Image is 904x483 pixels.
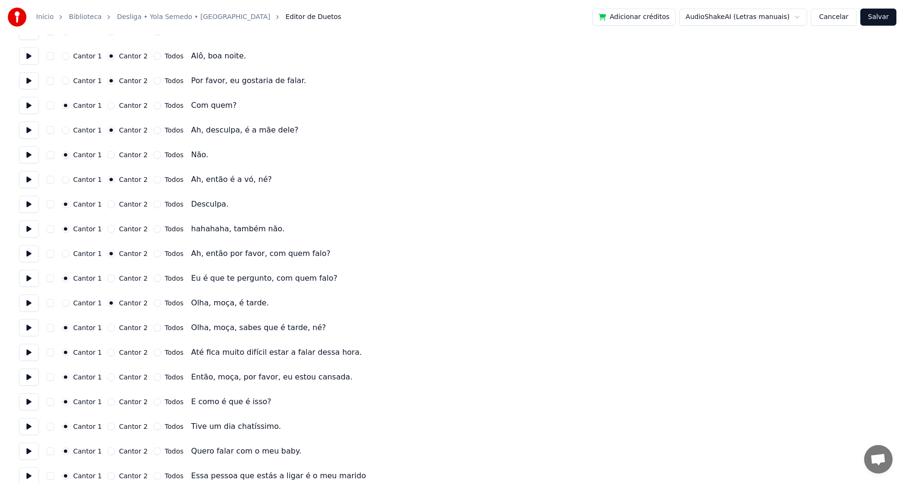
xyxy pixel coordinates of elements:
a: Biblioteca [69,12,102,22]
label: Cantor 2 [119,423,147,430]
label: Cantor 1 [73,152,102,158]
label: Cantor 2 [119,102,147,109]
button: Salvar [860,9,896,26]
label: Todos [165,152,183,158]
div: hahahaha, também não. [191,223,285,235]
a: Desliga • Yola Semedo • [GEOGRAPHIC_DATA] [117,12,270,22]
div: Com quem? [191,100,237,111]
nav: breadcrumb [36,12,341,22]
label: Cantor 1 [73,448,102,455]
label: Cantor 2 [119,53,147,59]
div: E como é que é isso? [191,396,271,407]
label: Cantor 2 [119,176,147,183]
div: Tive um dia chatíssimo. [191,421,281,432]
div: Olha, moça, é tarde. [191,297,269,309]
label: Todos [165,349,183,356]
div: Não. [191,149,208,161]
label: Cantor 1 [73,226,102,232]
label: Todos [165,448,183,455]
label: Cantor 1 [73,250,102,257]
label: Todos [165,250,183,257]
label: Cantor 2 [119,324,147,331]
label: Cantor 2 [119,374,147,380]
div: Por favor, eu gostaria de falar. [191,75,306,86]
div: Ah, desculpa, é a mãe dele? [191,124,298,136]
label: Cantor 1 [73,398,102,405]
label: Todos [165,324,183,331]
label: Todos [165,423,183,430]
label: Cantor 1 [73,102,102,109]
button: Cancelar [811,9,856,26]
label: Todos [165,176,183,183]
label: Cantor 2 [119,398,147,405]
label: Cantor 1 [73,77,102,84]
div: Desculpa. [191,199,228,210]
span: Editor de Duetos [285,12,341,22]
label: Todos [165,300,183,306]
label: Todos [165,28,183,35]
div: Olha, moça, sabes que é tarde, né? [191,322,326,333]
label: Todos [165,77,183,84]
label: Cantor 1 [73,127,102,133]
label: Cantor 2 [119,28,147,35]
label: Todos [165,201,183,208]
label: Cantor 1 [73,201,102,208]
label: Cantor 2 [119,226,147,232]
label: Cantor 2 [119,127,147,133]
div: Ah, então por favor, com quem falo? [191,248,330,259]
label: Cantor 1 [73,349,102,356]
label: Cantor 2 [119,77,147,84]
label: Cantor 1 [73,324,102,331]
div: Até fica muito difícil estar a falar dessa hora. [191,347,362,358]
label: Cantor 1 [73,374,102,380]
label: Todos [165,102,183,109]
label: Cantor 1 [73,176,102,183]
label: Todos [165,374,183,380]
button: Adicionar créditos [592,9,676,26]
div: Ah, então é a vó, né? [191,174,272,185]
label: Todos [165,53,183,59]
div: Alô, boa noite. [191,50,246,62]
label: Cantor 1 [73,300,102,306]
label: Todos [165,127,183,133]
label: Cantor 2 [119,473,147,479]
label: Cantor 1 [73,28,102,35]
label: Todos [165,226,183,232]
label: Cantor 2 [119,250,147,257]
div: Então, moça, por favor, eu estou cansada. [191,371,352,383]
a: Início [36,12,54,22]
label: Cantor 1 [73,53,102,59]
label: Cantor 2 [119,448,147,455]
label: Todos [165,473,183,479]
label: Cantor 2 [119,152,147,158]
div: Bate-papo aberto [864,445,893,474]
label: Cantor 2 [119,349,147,356]
div: Eu é que te pergunto, com quem falo? [191,273,337,284]
label: Cantor 2 [119,201,147,208]
label: Cantor 1 [73,423,102,430]
label: Todos [165,398,183,405]
label: Cantor 1 [73,275,102,282]
div: Quero falar com o meu baby. [191,445,301,457]
label: Todos [165,275,183,282]
label: Cantor 2 [119,300,147,306]
label: Cantor 1 [73,473,102,479]
div: Essa pessoa que estás a ligar é o meu marido [191,470,366,482]
label: Cantor 2 [119,275,147,282]
img: youka [8,8,27,27]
